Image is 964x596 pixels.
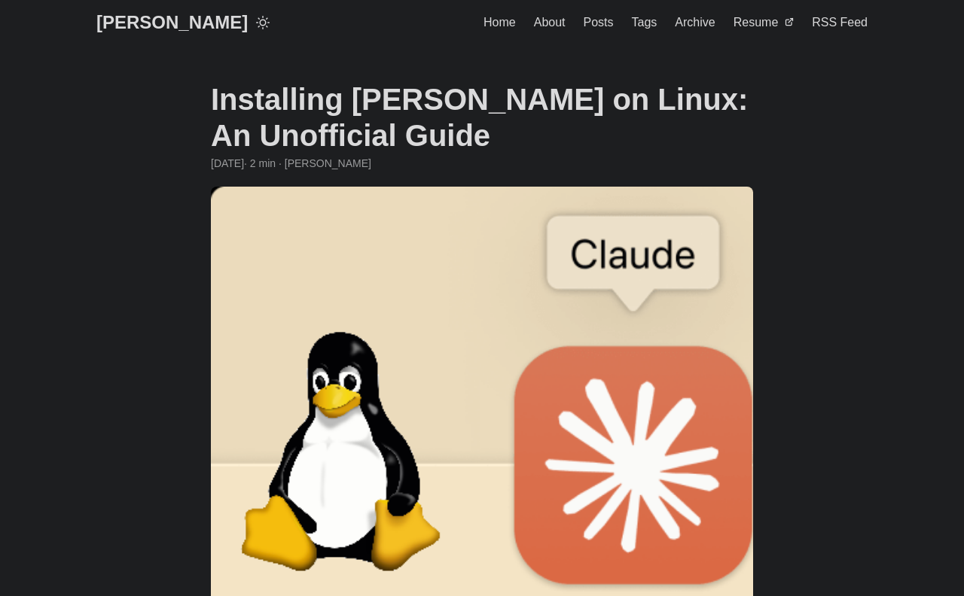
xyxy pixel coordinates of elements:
span: Tags [632,16,657,29]
span: Resume [734,16,779,29]
span: 2025-01-09 21:00:00 +0000 UTC [211,155,244,172]
span: About [534,16,566,29]
span: Home [484,16,516,29]
span: RSS Feed [812,16,868,29]
span: Posts [584,16,614,29]
h1: Installing [PERSON_NAME] on Linux: An Unofficial Guide [211,81,753,154]
span: Archive [675,16,715,29]
div: · 2 min · [PERSON_NAME] [211,155,753,172]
